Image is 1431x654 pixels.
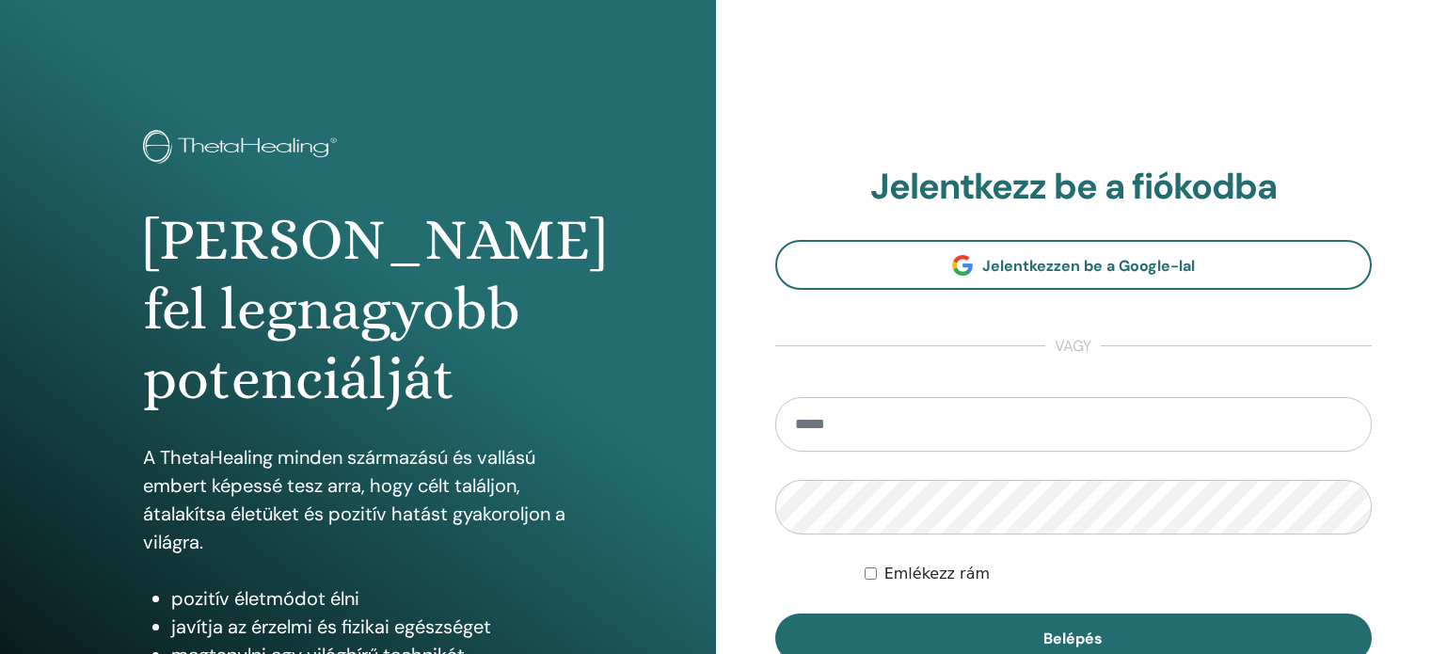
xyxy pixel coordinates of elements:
[171,584,573,613] li: pozitív életmódot élni
[775,240,1373,290] a: Jelentkezzen be a Google-lal
[884,563,990,585] label: Emlékezz rám
[143,443,573,556] p: A ThetaHealing minden származású és vallású embert képessé tesz arra, hogy célt találjon, átalakí...
[982,256,1195,276] span: Jelentkezzen be a Google-lal
[1045,335,1101,358] span: vagy
[1043,629,1103,648] span: Belépés
[171,613,573,641] li: javítja az érzelmi és fizikai egészséget
[143,205,573,415] h1: [PERSON_NAME] fel legnagyobb potenciálját
[865,563,1372,585] div: Keep me authenticated indefinitely or until I manually logout
[775,166,1373,209] h2: Jelentkezz be a fiókodba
